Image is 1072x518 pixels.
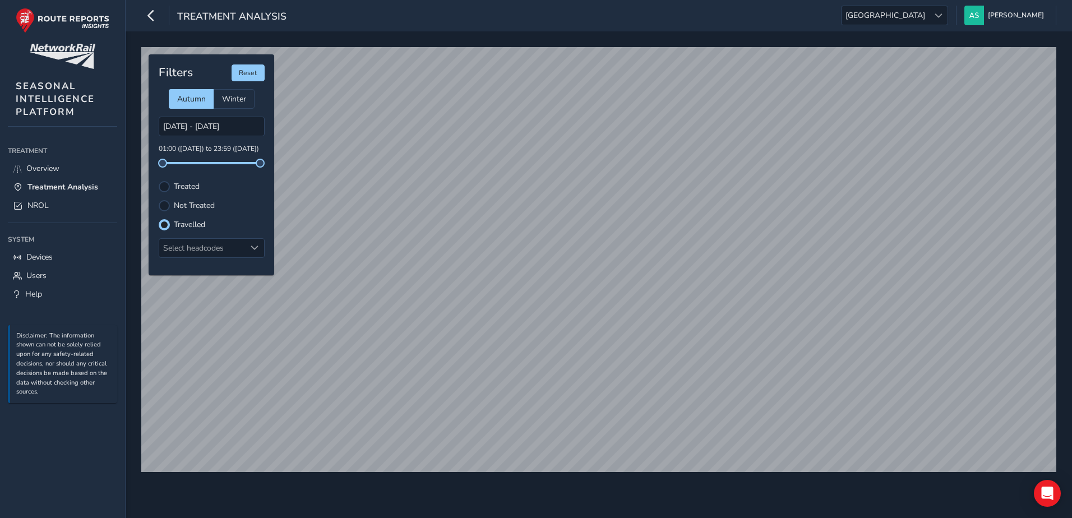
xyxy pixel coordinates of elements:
[964,6,984,25] img: diamond-layout
[27,182,98,192] span: Treatment Analysis
[26,270,47,281] span: Users
[16,80,95,118] span: SEASONAL INTELLIGENCE PLATFORM
[169,89,214,109] div: Autumn
[141,47,1056,472] canvas: Map
[27,200,49,211] span: NROL
[1034,480,1061,507] div: Open Intercom Messenger
[214,89,255,109] div: Winter
[8,231,117,248] div: System
[16,331,112,397] p: Disclaimer: The information shown can not be solely relied upon for any safety-related decisions,...
[8,285,117,303] a: Help
[16,8,109,33] img: rr logo
[8,142,117,159] div: Treatment
[8,159,117,178] a: Overview
[222,94,246,104] span: Winter
[174,183,200,191] label: Treated
[964,6,1048,25] button: [PERSON_NAME]
[174,202,215,210] label: Not Treated
[988,6,1044,25] span: [PERSON_NAME]
[177,94,206,104] span: Autumn
[25,289,42,299] span: Help
[8,178,117,196] a: Treatment Analysis
[8,196,117,215] a: NROL
[30,44,95,69] img: customer logo
[26,163,59,174] span: Overview
[8,266,117,285] a: Users
[159,66,193,80] h4: Filters
[159,144,265,154] p: 01:00 ([DATE]) to 23:59 ([DATE])
[8,248,117,266] a: Devices
[177,10,287,25] span: Treatment Analysis
[842,6,929,25] span: [GEOGRAPHIC_DATA]
[232,64,265,81] button: Reset
[159,239,246,257] div: Select headcodes
[174,221,205,229] label: Travelled
[26,252,53,262] span: Devices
